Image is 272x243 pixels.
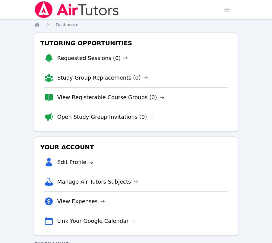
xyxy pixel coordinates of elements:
[57,93,164,102] a: View Registerable Course Groups (0)
[34,22,238,28] nav: Breadcrumb
[57,217,136,225] a: Link Your Google Calendar
[56,22,79,28] a: Dashboard
[57,178,138,186] a: Manage Air Tutors Subjects
[57,197,105,206] a: View Expenses
[57,54,128,62] a: Requested Sessions (0)
[57,74,148,82] a: Study Group Replacements (0)
[57,158,94,166] a: Edit Profile
[56,22,79,27] span: Dashboard
[57,113,154,121] a: Open Study Group Invitations (0)
[39,142,233,153] h3: Your Account
[39,38,233,49] h3: Tutoring Opportunities
[34,1,119,18] img: Air Tutors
